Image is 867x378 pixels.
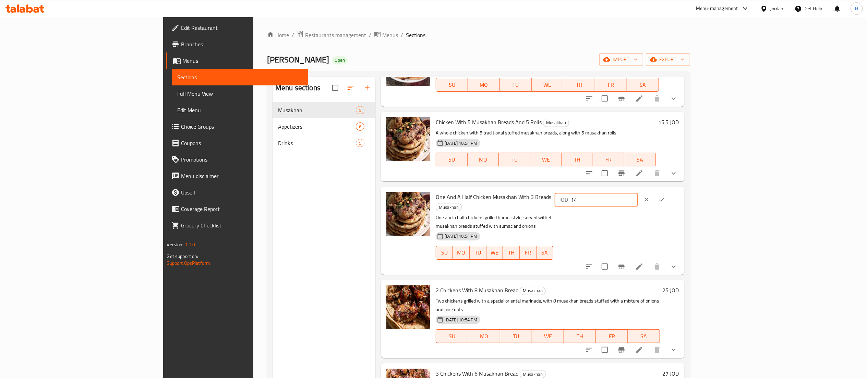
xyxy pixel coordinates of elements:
button: SA [628,329,660,343]
button: delete [649,165,665,181]
svg: Show Choices [670,346,678,354]
span: Sort sections [342,80,359,96]
a: Coverage Report [166,201,308,217]
a: Full Menu View [172,85,308,102]
button: TH [563,78,595,92]
span: SU [439,331,465,341]
nav: Menu sections [273,99,375,154]
input: Please enter price [571,193,638,206]
span: MO [470,155,496,165]
span: 2 Chickens With 8 Musakhan Bread [436,285,518,295]
button: Branch-specific-item [613,165,630,181]
a: Edit Restaurant [166,20,308,36]
span: Appetizers [278,122,356,131]
nav: breadcrumb [267,31,690,39]
button: sort-choices [581,342,598,358]
span: MO [471,80,497,90]
button: MO [468,78,500,92]
span: Full Menu View [177,90,302,98]
a: Coupons [166,135,308,151]
span: Coupons [181,139,302,147]
button: TU [499,153,530,166]
button: SA [624,153,655,166]
span: [DATE] 10:54 PM [442,140,480,146]
span: [DATE] 10:54 PM [442,317,480,323]
span: WE [534,80,561,90]
li: / [369,31,371,39]
a: Edit menu item [635,346,643,354]
span: MO [456,248,467,258]
button: FR [520,246,537,260]
a: Support.OpsPlatform [167,259,210,268]
span: 5 [356,140,364,146]
span: SA [627,155,653,165]
button: show more [665,342,682,358]
a: Restaurants management [297,31,366,39]
span: 1.0.0 [185,240,195,249]
img: Chicken With 5 Musakhan Breads And 5 Rolls [386,117,430,161]
button: TU [470,246,486,260]
button: import [599,53,643,66]
span: TH [566,80,592,90]
button: show more [665,165,682,181]
span: SA [539,248,551,258]
button: sort-choices [581,165,598,181]
span: MO [471,331,497,341]
button: Branch-specific-item [613,90,630,107]
span: Chicken With 5 Musakhan Breads And 5 Rolls [436,117,542,127]
button: delete [649,258,665,275]
span: TU [503,331,529,341]
button: WE [532,329,564,343]
button: MO [468,153,499,166]
span: One And A Half Chicken Musakhan With 3 Breads [436,192,551,202]
span: WE [533,155,559,165]
button: sort-choices [581,90,598,107]
button: SU [436,329,468,343]
span: Edit Restaurant [181,24,302,32]
span: FR [596,155,622,165]
div: Jordan [770,5,784,12]
div: Musakhan [278,106,356,114]
span: Coverage Report [181,205,302,213]
span: Menu disclaimer [181,172,302,180]
span: Branches [181,40,302,48]
img: One And A Half Chicken Musakhan With 3 Breads [386,192,430,236]
div: Open [332,56,348,64]
span: TH [567,331,593,341]
a: Edit Menu [172,102,308,118]
a: Edit menu item [635,169,643,177]
span: TU [502,155,527,165]
a: Upsell [166,184,308,201]
p: Two chickens grilled with a special oriental marinade, with 8 musakhan breads stuffed with a mixt... [436,297,660,314]
span: Musakhan [543,119,569,127]
h6: 25 JOD [663,285,679,295]
span: TH [506,248,517,258]
span: Select to update [598,343,612,357]
button: MO [468,329,500,343]
span: Grocery Checklist [181,221,302,229]
span: [DATE] 10:54 PM [442,233,480,239]
button: Add section [359,80,375,96]
button: WE [486,246,503,260]
span: Musakhan [436,203,461,211]
button: TU [500,78,532,92]
div: items [356,139,364,147]
button: SA [627,78,659,92]
span: Musakhan [520,287,545,295]
button: SA [537,246,553,260]
button: sort-choices [581,258,598,275]
p: A whole chicken with 5 traditional stuffed musakhan breads, along with 5 musakhan rolls [436,129,655,137]
span: 6 [356,123,364,130]
a: Grocery Checklist [166,217,308,234]
span: Select to update [598,259,612,274]
button: SU [436,153,467,166]
span: FR [599,331,625,341]
button: TU [500,329,532,343]
button: FR [593,153,624,166]
button: WE [530,153,562,166]
a: Sections [172,69,308,85]
button: SU [436,78,468,92]
span: Restaurants management [305,31,366,39]
button: export [646,53,690,66]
